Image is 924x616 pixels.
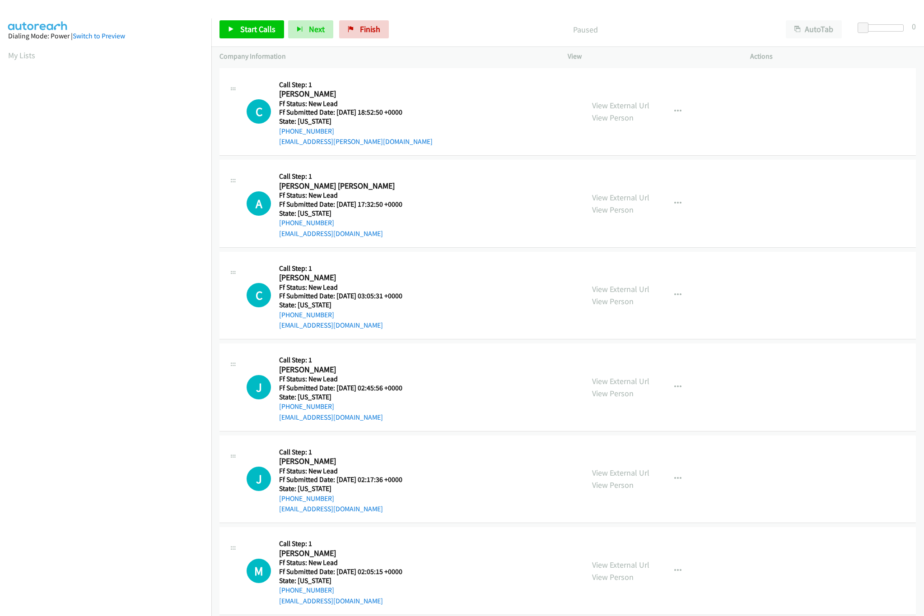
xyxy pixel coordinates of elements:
[592,388,634,398] a: View Person
[592,572,634,582] a: View Person
[247,283,271,307] h1: C
[279,467,414,476] h5: Ff Status: New Lead
[279,356,414,365] h5: Call Step: 1
[912,20,916,32] div: 0
[279,448,414,457] h5: Call Step: 1
[750,51,916,62] p: Actions
[247,375,271,399] h1: J
[279,321,383,329] a: [EMAIL_ADDRESS][DOMAIN_NAME]
[279,301,414,310] h5: State: [US_STATE]
[279,597,383,605] a: [EMAIL_ADDRESS][DOMAIN_NAME]
[279,375,414,384] h5: Ff Status: New Lead
[247,99,271,124] h1: C
[247,559,271,583] div: The call is yet to be attempted
[279,229,383,238] a: [EMAIL_ADDRESS][DOMAIN_NAME]
[279,413,383,421] a: [EMAIL_ADDRESS][DOMAIN_NAME]
[279,218,334,227] a: [PHONE_NUMBER]
[279,264,414,273] h5: Call Step: 1
[288,20,333,38] button: Next
[247,191,271,216] div: The call is yet to be attempted
[279,127,334,135] a: [PHONE_NUMBER]
[279,108,433,117] h5: Ff Submitted Date: [DATE] 18:52:50 +0000
[279,586,334,594] a: [PHONE_NUMBER]
[592,480,634,490] a: View Person
[592,468,649,478] a: View External Url
[592,192,649,203] a: View External Url
[279,548,414,559] h2: [PERSON_NAME]
[592,112,634,123] a: View Person
[279,283,414,292] h5: Ff Status: New Lead
[279,209,414,218] h5: State: [US_STATE]
[279,137,433,146] a: [EMAIL_ADDRESS][PERSON_NAME][DOMAIN_NAME]
[279,273,414,283] h2: [PERSON_NAME]
[592,296,634,306] a: View Person
[862,24,904,32] div: Delay between calls (in seconds)
[279,181,414,191] h2: [PERSON_NAME] [PERSON_NAME]
[279,402,334,411] a: [PHONE_NUMBER]
[592,204,634,215] a: View Person
[279,484,414,493] h5: State: [US_STATE]
[279,99,433,108] h5: Ff Status: New Lead
[73,32,125,40] a: Switch to Preview
[279,117,433,126] h5: State: [US_STATE]
[279,89,414,99] h2: [PERSON_NAME]
[279,576,414,585] h5: State: [US_STATE]
[401,23,770,36] p: Paused
[309,24,325,34] span: Next
[8,50,35,60] a: My Lists
[279,539,414,548] h5: Call Step: 1
[592,284,649,294] a: View External Url
[247,283,271,307] div: The call is yet to be attempted
[279,475,414,484] h5: Ff Submitted Date: [DATE] 02:17:36 +0000
[279,365,414,375] h2: [PERSON_NAME]
[8,31,203,42] div: Dialing Mode: Power |
[247,99,271,124] div: The call is yet to be attempted
[339,20,389,38] a: Finish
[8,69,211,498] iframe: Dialpad
[279,292,414,301] h5: Ff Submitted Date: [DATE] 03:05:31 +0000
[247,467,271,491] div: The call is yet to be attempted
[279,558,414,567] h5: Ff Status: New Lead
[279,505,383,513] a: [EMAIL_ADDRESS][DOMAIN_NAME]
[279,384,414,393] h5: Ff Submitted Date: [DATE] 02:45:56 +0000
[279,191,414,200] h5: Ff Status: New Lead
[279,172,414,181] h5: Call Step: 1
[219,51,551,62] p: Company Information
[360,24,380,34] span: Finish
[247,467,271,491] h1: J
[279,494,334,503] a: [PHONE_NUMBER]
[247,191,271,216] h1: A
[247,559,271,583] h1: M
[279,393,414,402] h5: State: [US_STATE]
[279,567,414,576] h5: Ff Submitted Date: [DATE] 02:05:15 +0000
[247,375,271,399] div: The call is yet to be attempted
[279,80,433,89] h5: Call Step: 1
[279,456,414,467] h2: [PERSON_NAME]
[240,24,275,34] span: Start Calls
[592,376,649,386] a: View External Url
[219,20,284,38] a: Start Calls
[592,560,649,570] a: View External Url
[279,200,414,209] h5: Ff Submitted Date: [DATE] 17:32:50 +0000
[279,310,334,319] a: [PHONE_NUMBER]
[786,20,842,38] button: AutoTab
[592,100,649,111] a: View External Url
[568,51,734,62] p: View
